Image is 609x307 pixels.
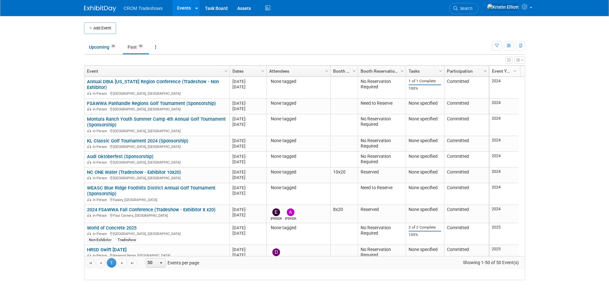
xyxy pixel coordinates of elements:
div: [DATE] [232,138,263,143]
div: [GEOGRAPHIC_DATA], [GEOGRAPHIC_DATA] [87,91,227,96]
div: None tagged [269,169,327,175]
td: 10x20 [330,167,358,183]
td: No Reservation Required [358,136,406,152]
span: In-Person [93,198,109,202]
div: None specified [409,138,441,144]
span: select [159,261,164,266]
div: None specified [409,116,441,122]
div: [DATE] [232,252,263,258]
td: 2024 [489,114,519,136]
a: World of Concrete 2025 [87,225,137,231]
div: None specified [409,207,441,213]
div: [DATE] [232,143,263,149]
img: In-Person Event [87,176,91,179]
div: [DATE] [232,122,263,127]
div: [DATE] [232,101,263,106]
td: Committed [444,77,489,99]
a: Event [87,66,225,77]
a: Attendees [269,66,326,77]
img: In-Person Event [87,214,91,217]
div: Newport News, [GEOGRAPHIC_DATA] [87,253,227,258]
td: 2024 [489,183,519,205]
div: [DATE] [232,169,263,175]
a: Go to the next page [117,258,127,268]
div: None specified [409,169,441,175]
a: Column Settings [323,66,330,75]
a: Montura Ranch Youth Summer Camp 4th Annual Golf Tournament (Sponsorship) [87,116,226,128]
div: None specified [409,101,441,106]
div: None tagged [269,116,327,122]
img: Alexander Ciasca [287,208,294,216]
span: Column Settings [352,69,357,74]
div: 1 of 1 Complete [409,79,441,84]
div: [GEOGRAPHIC_DATA], [GEOGRAPHIC_DATA] [87,144,227,149]
span: In-Person [93,232,109,236]
td: Committed [444,114,489,136]
span: In-Person [93,92,109,96]
a: Past50 [123,41,149,53]
div: [DATE] [232,154,263,159]
td: 2025 [489,245,519,267]
a: FSAWWA Panhandle Regions Golf Tournament (Sponsorship) [87,101,216,106]
div: None tagged [269,225,327,231]
td: Committed [444,99,489,114]
td: 2024 [489,136,519,152]
div: Easley, [GEOGRAPHIC_DATA] [87,197,227,202]
div: [DATE] [232,230,263,236]
span: Column Settings [324,69,329,74]
span: Column Settings [438,69,443,74]
td: Committed [444,245,489,267]
img: In-Person Event [87,129,91,132]
span: In-Person [93,129,109,133]
div: [DATE] [232,159,263,165]
span: - [246,207,247,212]
span: - [246,247,247,252]
img: In-Person Event [87,92,91,95]
a: KL Classic Golf Tournament 2024 (Sponsorship) [87,138,188,144]
td: 8x20 [330,205,358,223]
span: In-Person [93,176,109,180]
div: 100% [409,86,441,91]
td: Need to Reserve [358,183,406,205]
span: 26 [110,44,117,49]
a: Dates [232,66,262,77]
td: Reserved [358,205,406,223]
td: Committed [444,205,489,223]
div: [DATE] [232,79,263,84]
div: [GEOGRAPHIC_DATA], [GEOGRAPHIC_DATA] [87,175,227,181]
div: [DATE] [232,212,263,218]
td: No Reservation Required [358,152,406,167]
a: Upcoming26 [84,41,121,53]
a: Search [449,3,479,14]
div: [GEOGRAPHIC_DATA], [GEOGRAPHIC_DATA] [87,106,227,112]
a: Annual DBIA [US_STATE] Region Conference (Tradeshow - Non Exhibitor) [87,79,219,91]
span: 50 [146,258,157,267]
span: Search [458,6,472,11]
img: ExhibitDay [84,5,116,12]
button: Add Event [84,22,116,34]
div: [DATE] [232,175,263,180]
span: In-Person [93,107,109,111]
div: Alexander Ciasca [285,216,296,221]
div: 100% [409,232,441,237]
a: Go to the first page [86,258,95,268]
img: In-Person Event [87,160,91,164]
a: Booth Size [333,66,354,77]
td: No Reservation Required [358,245,406,267]
span: - [246,79,247,84]
a: NC ONE Water (Tradeshow - Exhibitor 10x20) [87,169,181,175]
span: Go to the first page [88,261,93,266]
div: Emily Williams [271,216,282,221]
span: - [246,170,247,174]
td: Committed [444,183,489,205]
td: Committed [444,167,489,183]
div: [GEOGRAPHIC_DATA], [GEOGRAPHIC_DATA] [87,231,227,236]
a: Audi Oktoberfest (Sponsorship) [87,154,153,159]
div: [DATE] [232,207,263,212]
div: [GEOGRAPHIC_DATA], [GEOGRAPHIC_DATA] [87,128,227,133]
span: - [246,117,247,121]
a: HRSD Swift [DATE] [87,247,127,253]
a: Column Settings [223,66,230,75]
div: [DATE] [232,247,263,252]
span: 50 [137,44,144,49]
